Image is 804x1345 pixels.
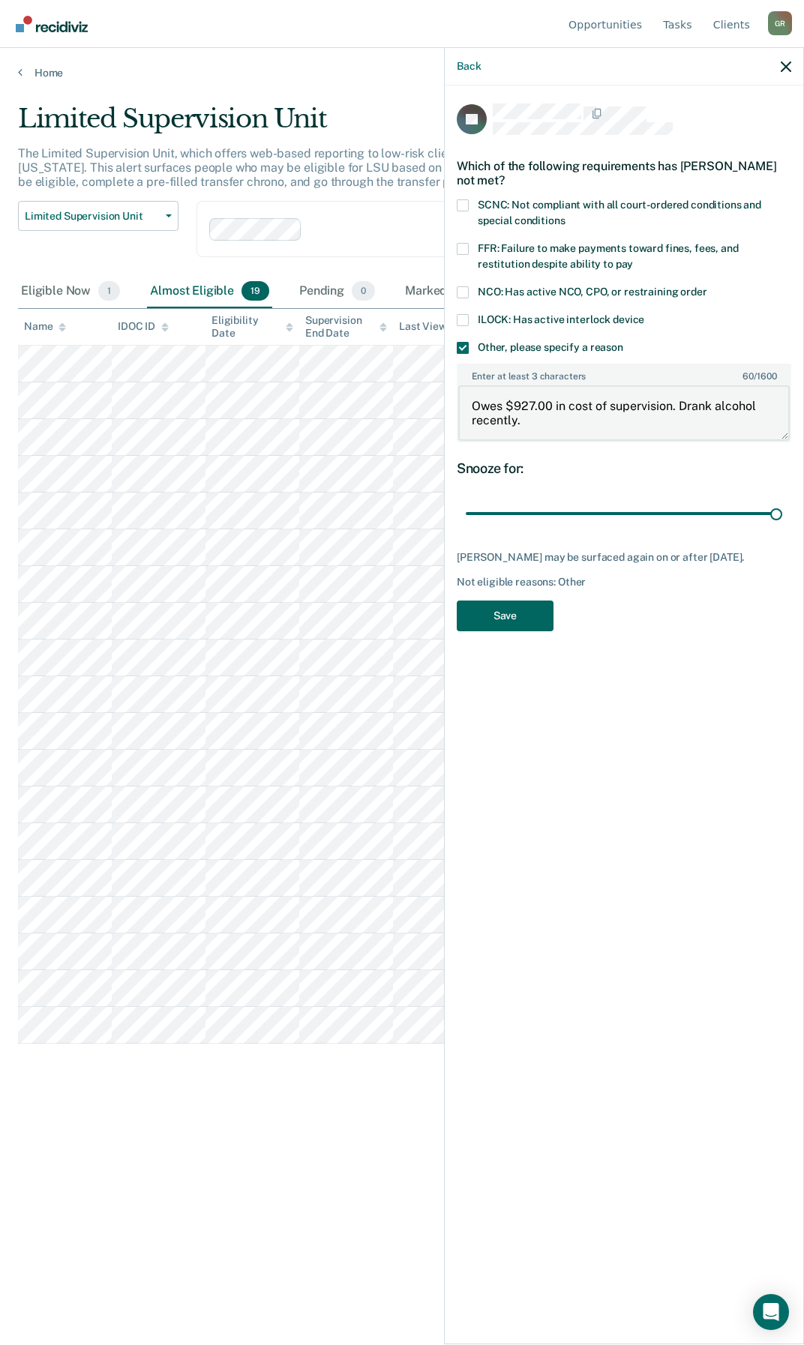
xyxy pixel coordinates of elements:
[399,320,472,333] div: Last Viewed
[24,320,66,333] div: Name
[478,313,644,325] span: ILOCK: Has active interlock device
[457,601,553,631] button: Save
[458,365,790,382] label: Enter at least 3 characters
[458,385,790,441] textarea: Owes $927.00 in cost of supervision. Drank alcohol recently.
[305,314,387,340] div: Supervision End Date
[18,146,737,189] p: The Limited Supervision Unit, which offers web-based reporting to low-risk clients, is the lowest...
[753,1294,789,1330] div: Open Intercom Messenger
[25,210,160,223] span: Limited Supervision Unit
[98,281,120,301] span: 1
[768,11,792,35] div: G R
[147,275,272,308] div: Almost Eligible
[457,147,791,199] div: Which of the following requirements has [PERSON_NAME] not met?
[352,281,375,301] span: 0
[118,320,169,333] div: IDOC ID
[742,371,754,382] span: 60
[18,103,742,146] div: Limited Supervision Unit
[211,314,293,340] div: Eligibility Date
[478,286,707,298] span: NCO: Has active NCO, CPO, or restraining order
[768,11,792,35] button: Profile dropdown button
[457,576,791,589] div: Not eligible reasons: Other
[18,66,786,79] a: Home
[457,460,791,477] div: Snooze for:
[457,60,481,73] button: Back
[478,199,761,226] span: SCNC: Not compliant with all court-ordered conditions and special conditions
[457,551,791,564] div: [PERSON_NAME] may be surfaced again on or after [DATE].
[241,281,269,301] span: 19
[478,341,623,353] span: Other, please specify a reason
[742,371,776,382] span: / 1600
[16,16,88,32] img: Recidiviz
[18,275,123,308] div: Eligible Now
[402,275,536,308] div: Marked Ineligible
[478,242,739,270] span: FFR: Failure to make payments toward fines, fees, and restitution despite ability to pay
[296,275,378,308] div: Pending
